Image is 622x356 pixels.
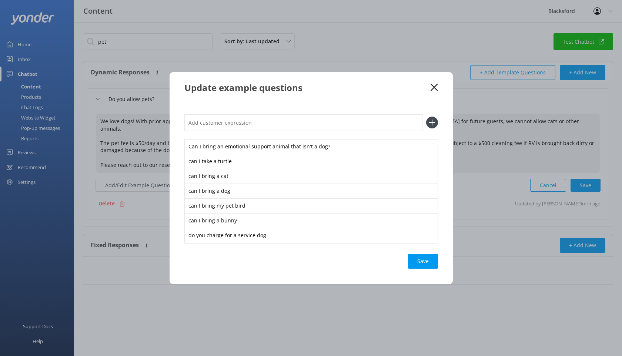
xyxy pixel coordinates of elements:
[431,84,438,91] button: Close
[184,81,431,94] div: Update example questions
[184,198,438,214] div: can I bring my pet bird
[184,169,438,184] div: can I bring a cat
[184,154,438,169] div: can I take a turtle
[184,184,438,199] div: can I bring a dog
[408,254,438,269] button: Save
[184,114,422,131] input: Add customer expression
[184,139,438,155] div: Can I bring an emotional support animal that isn't a dog?
[184,213,438,229] div: can I bring a bunny
[184,228,438,244] div: do you charge for a service dog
